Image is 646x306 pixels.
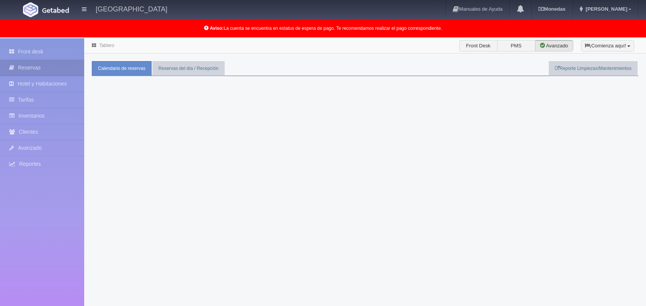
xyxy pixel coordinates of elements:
img: Getabed [23,2,38,17]
label: Avanzado [535,40,573,52]
span: [PERSON_NAME] [584,6,627,12]
h4: [GEOGRAPHIC_DATA] [96,4,167,13]
button: ¡Comienza aquí! [581,40,634,52]
a: Tablero [99,43,114,48]
b: Aviso: [210,26,223,31]
img: Getabed [42,7,69,13]
label: PMS [497,40,535,52]
b: Monedas [538,6,565,12]
a: Reservas del día / Recepción [152,61,225,76]
label: Front Desk [459,40,498,52]
a: Reporte Limpiezas/Mantenimientos [549,61,638,76]
a: Calendario de reservas [92,61,152,76]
